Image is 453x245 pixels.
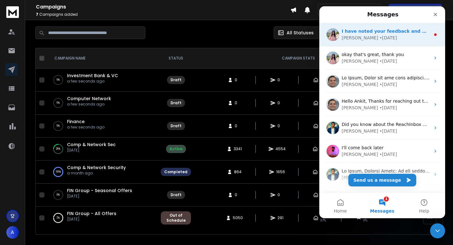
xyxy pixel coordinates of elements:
[157,48,195,69] th: STATUS
[233,215,243,220] span: 5050
[60,145,78,151] div: • [DATE]
[67,148,116,153] p: [DATE]
[67,72,118,79] a: Investment Bank & VC
[22,28,59,35] div: [PERSON_NAME]
[36,12,290,17] p: Campaigns added
[60,75,78,82] div: • [DATE]
[171,123,182,128] div: Draft
[22,122,59,128] div: [PERSON_NAME]
[60,28,78,35] div: • [DATE]
[7,69,20,81] img: Profile image for Raj
[277,100,284,105] span: 0
[320,218,326,223] span: 37 %
[277,192,284,197] span: 0
[363,218,367,223] span: 0 %
[57,100,60,106] p: 0 %
[277,215,284,220] span: 291
[60,122,78,128] div: • [DATE]
[6,6,19,18] img: logo
[47,69,157,92] td: 0%Investment Bank & VCa few seconds ago
[67,95,111,102] a: Computer Network
[235,77,241,83] span: 0
[430,223,445,238] iframe: Intercom live chat
[276,169,285,174] span: 1656
[164,169,187,174] div: Completed
[22,185,74,191] span: Rate your conversation
[7,115,20,128] img: Profile image for Alan
[6,226,19,239] button: A
[22,145,59,151] div: [PERSON_NAME]
[235,100,241,105] span: 0
[47,184,157,207] td: 0%FIN Group - Seasonal Offers[DATE]
[57,77,60,83] p: 0 %
[67,102,111,107] p: a few seconds ago
[60,52,78,58] div: • [DATE]
[7,45,20,58] img: Profile image for Lakshita
[22,75,59,82] div: [PERSON_NAME]
[67,125,104,130] p: a few seconds ago
[67,194,132,199] p: [DATE]
[277,77,284,83] span: 0
[171,100,182,105] div: Draft
[36,12,38,17] span: 7
[67,171,126,176] p: a month ago
[47,92,157,115] td: 0%Computer Networka few seconds ago
[164,213,187,223] div: Out of Schedule
[319,6,445,218] iframe: Intercom live chat
[7,139,20,151] img: Profile image for Timothy
[234,169,242,174] span: 864
[57,123,60,129] p: 0 %
[57,215,60,221] p: 2 %
[195,48,402,69] th: CAMPAIGN STATS
[22,98,59,105] div: [PERSON_NAME]
[56,146,60,152] p: 26 %
[47,161,157,184] td: 100%Comp & Network Securitya month ago
[234,146,242,151] span: 3341
[22,52,59,58] div: [PERSON_NAME]
[235,123,241,128] span: 0
[171,77,182,83] div: Draft
[14,202,27,207] span: Home
[60,98,78,105] div: • [DATE]
[57,192,60,198] p: 0 %
[67,217,116,222] p: [DATE]
[67,141,116,148] a: Comp & Network Sec
[67,187,132,194] a: FIN Group - Seasonal Offers
[287,30,314,36] p: All Statuses
[389,4,442,16] button: Get Free Credits
[47,207,157,230] td: 2%FIN Group - All Offers[DATE]
[47,48,157,69] th: CAMPAIGN NAME
[42,187,84,212] button: Messages
[276,146,286,151] span: 4554
[84,187,126,212] button: Help
[36,3,290,11] h1: Campaigns
[67,210,116,217] a: FIN Group - All Offers
[67,79,118,84] p: a few seconds ago
[47,115,157,138] td: 0%Financea few seconds ago
[67,164,126,171] a: Comp & Network Security
[29,168,97,180] button: Send us a message
[51,202,75,207] span: Messages
[277,123,284,128] span: 0
[22,139,64,144] span: I'll come back later
[56,169,61,175] p: 100 %
[7,185,20,198] img: Profile image for Alan
[47,138,157,161] td: 26%Comp & Network Sec[DATE]
[22,168,59,175] div: [PERSON_NAME]
[171,192,182,197] div: Draft
[100,202,110,207] span: Help
[235,192,241,197] span: 0
[7,162,20,174] img: Profile image for Alan
[67,118,85,125] a: Finance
